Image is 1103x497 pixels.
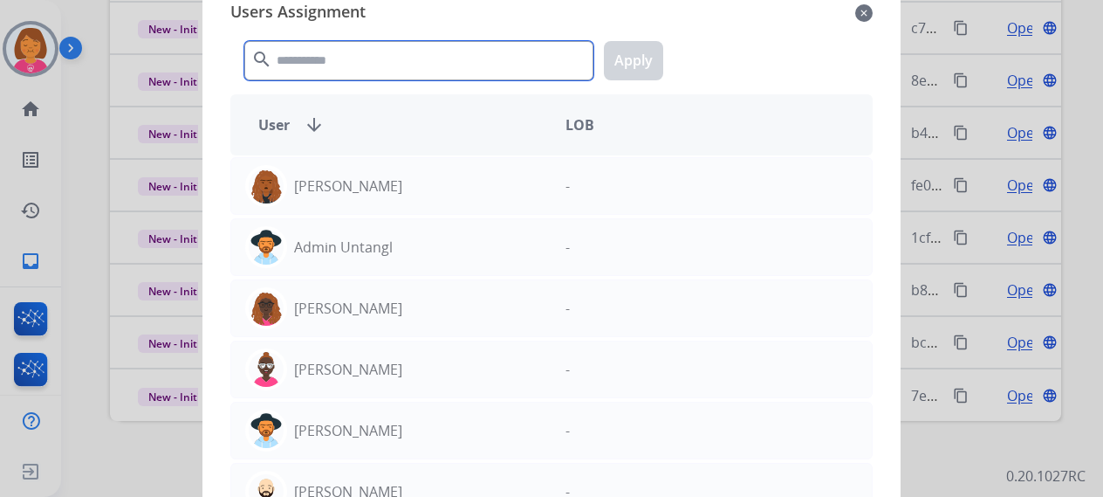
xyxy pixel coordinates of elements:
p: - [565,359,570,380]
mat-icon: close [855,3,873,24]
p: - [565,237,570,258]
button: Apply [604,41,663,80]
p: - [565,420,570,441]
p: [PERSON_NAME] [294,176,402,197]
p: [PERSON_NAME] [294,420,402,441]
p: [PERSON_NAME] [294,359,402,380]
mat-icon: arrow_downward [304,114,325,135]
mat-icon: search [251,49,272,70]
div: User [244,114,551,135]
p: [PERSON_NAME] [294,298,402,319]
span: LOB [565,114,594,135]
p: - [565,176,570,197]
p: - [565,298,570,319]
p: Admin Untangl [294,237,393,258]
